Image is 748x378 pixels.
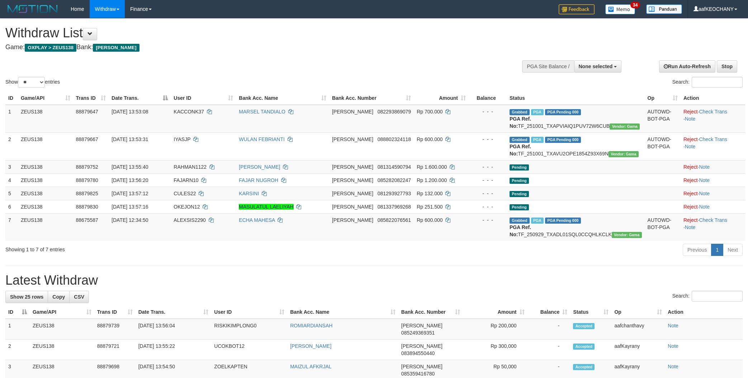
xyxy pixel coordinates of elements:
a: MARSEL TANDIALO [239,109,285,115]
span: Pending [510,178,529,184]
td: ZEUS138 [18,105,73,133]
th: Action [665,305,743,319]
span: 88879752 [76,164,98,170]
h1: Withdraw List [5,26,492,40]
th: Amount: activate to sort column ascending [463,305,527,319]
td: TF_251001_TXAPVIAIQ1PUV72W6CUB [507,105,645,133]
a: MASULATUL LAELIYAH [239,204,293,210]
span: Pending [510,204,529,210]
td: · · [681,132,745,160]
th: Status [507,92,645,105]
button: None selected [574,60,622,73]
td: - [527,340,571,360]
span: ALEXSIS2290 [174,217,206,223]
a: Stop [717,60,737,73]
a: Note [685,224,696,230]
span: Marked by aafanarl [531,109,544,115]
td: 88879739 [94,319,136,340]
td: 2 [5,340,30,360]
a: Note [685,144,696,149]
td: ZEUS138 [18,213,73,241]
th: Game/API: activate to sort column ascending [18,92,73,105]
span: Pending [510,164,529,171]
a: ROMIARDIANSAH [290,323,332,328]
a: ECHA MAHESA [239,217,275,223]
td: 88879721 [94,340,136,360]
span: Copy 081337969268 to clipboard [378,204,411,210]
div: Showing 1 to 7 of 7 entries [5,243,306,253]
th: ID [5,92,18,105]
span: [PERSON_NAME] [332,109,373,115]
a: Show 25 rows [5,291,48,303]
th: Balance [469,92,507,105]
input: Search: [692,291,743,302]
span: Rp 132.000 [417,191,442,196]
span: Rp 600.000 [417,217,442,223]
span: Copy 083894550440 to clipboard [401,350,435,356]
div: PGA Site Balance / [522,60,574,73]
span: 88675587 [76,217,98,223]
th: User ID: activate to sort column ascending [211,305,287,319]
a: Reject [683,217,698,223]
th: Action [681,92,745,105]
td: ZEUS138 [30,340,94,360]
th: Game/API: activate to sort column ascending [30,305,94,319]
a: Note [699,191,710,196]
span: [DATE] 13:57:12 [112,191,148,196]
span: [DATE] 13:55:40 [112,164,148,170]
th: Date Trans.: activate to sort column descending [109,92,171,105]
td: · [681,200,745,213]
a: MAIZUL AFKRJAL [290,364,331,369]
a: Next [723,244,743,256]
th: Op: activate to sort column ascending [645,92,681,105]
b: PGA Ref. No: [510,224,531,237]
input: Search: [692,77,743,88]
th: Balance: activate to sort column ascending [527,305,571,319]
a: Note [668,364,678,369]
b: PGA Ref. No: [510,116,531,129]
a: Reject [683,109,698,115]
span: [PERSON_NAME] [401,364,442,369]
td: AUTOWD-BOT-PGA [645,132,681,160]
span: [PERSON_NAME] [332,217,373,223]
td: ZEUS138 [18,173,73,187]
th: Bank Acc. Name: activate to sort column ascending [236,92,329,105]
span: CSV [74,294,84,300]
b: PGA Ref. No: [510,144,531,157]
td: 6 [5,200,18,213]
span: Marked by aafanarl [531,137,544,143]
td: ZEUS138 [18,187,73,200]
td: ZEUS138 [30,319,94,340]
span: Copy 081314590794 to clipboard [378,164,411,170]
th: Amount: activate to sort column ascending [414,92,469,105]
div: - - - [472,203,504,210]
span: Rp 251.500 [417,204,442,210]
div: - - - [472,136,504,143]
td: · [681,187,745,200]
span: [DATE] 13:57:16 [112,204,148,210]
td: UCOKBOT12 [211,340,287,360]
span: Copy 088802324118 to clipboard [378,136,411,142]
td: ZEUS138 [18,200,73,213]
td: 1 [5,319,30,340]
span: Copy [52,294,65,300]
td: · [681,173,745,187]
a: [PERSON_NAME] [239,164,280,170]
span: Copy 085249369351 to clipboard [401,330,435,336]
span: IYASJP [174,136,190,142]
a: Run Auto-Refresh [659,60,715,73]
span: Copy 085359416780 to clipboard [401,371,435,377]
span: 34 [630,2,640,8]
span: Copy 081293927793 to clipboard [378,191,411,196]
a: Reject [683,164,698,170]
th: Date Trans.: activate to sort column ascending [136,305,212,319]
span: KACCONK37 [174,109,204,115]
td: ZEUS138 [18,160,73,173]
td: aafKayrany [611,340,665,360]
label: Show entries [5,77,60,88]
span: Marked by aafpengsreynich [531,218,544,224]
a: Check Trans [699,217,727,223]
span: Grabbed [510,109,530,115]
td: AUTOWD-BOT-PGA [645,105,681,133]
span: [DATE] 12:34:50 [112,217,148,223]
